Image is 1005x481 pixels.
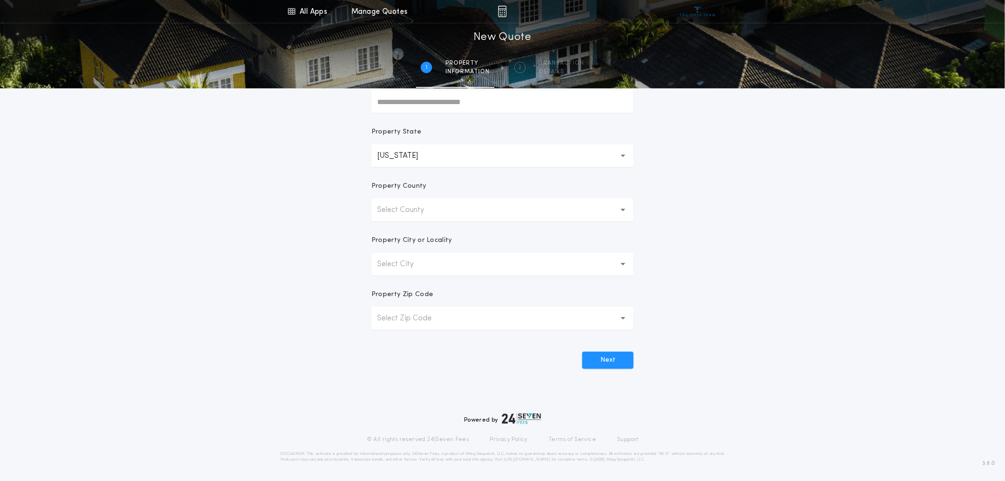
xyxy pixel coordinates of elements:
img: vs-icon [680,7,716,16]
span: Property [446,59,490,67]
span: information [446,68,490,76]
p: DISCLAIMER: This estimate is provided for informational purposes only. 24|Seven Fees, a product o... [280,451,725,462]
span: Transaction [539,59,584,67]
h2: 1 [426,64,427,71]
p: Property Zip Code [371,290,433,299]
p: [US_STATE] [377,150,433,162]
img: logo [502,413,541,424]
button: [US_STATE] [371,144,634,167]
a: Terms of Service [549,436,596,443]
p: Select County [377,204,439,216]
h2: 2 [519,64,522,71]
p: Select City [377,259,429,270]
p: Property City or Locality [371,236,452,245]
p: © All rights reserved. 24|Seven Fees [367,436,469,443]
p: Property State [371,127,421,137]
button: Select City [371,253,634,276]
span: details [539,68,584,76]
button: Next [582,352,634,369]
div: Powered by [464,413,541,424]
a: [URL][DOMAIN_NAME] [503,458,550,462]
img: img [498,6,507,17]
span: 3.8.0 [983,459,996,468]
a: Support [617,436,638,443]
a: Privacy Policy [490,436,528,443]
p: Select Zip Code [377,313,447,324]
button: Select County [371,199,634,221]
h1: New Quote [474,30,531,45]
p: Property County [371,182,427,191]
button: Select Zip Code [371,307,634,330]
